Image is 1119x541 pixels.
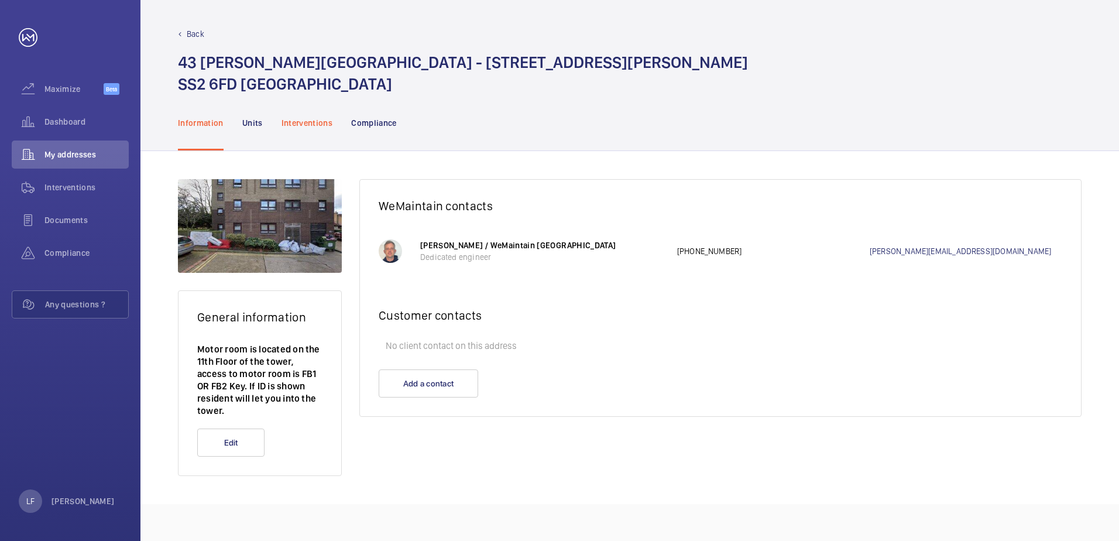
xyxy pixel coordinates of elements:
p: Interventions [282,117,333,129]
p: Units [242,117,263,129]
p: [PERSON_NAME] / WeMaintain [GEOGRAPHIC_DATA] [420,239,665,251]
span: Interventions [44,182,129,193]
p: Back [187,28,204,40]
span: Compliance [44,247,129,259]
p: [PERSON_NAME] [52,495,115,507]
h2: WeMaintain contacts [379,198,1062,213]
span: Any questions ? [45,299,128,310]
p: Information [178,117,224,129]
h2: General information [197,310,322,324]
h1: 43 [PERSON_NAME][GEOGRAPHIC_DATA] - [STREET_ADDRESS][PERSON_NAME] SS2 6FD [GEOGRAPHIC_DATA] [178,52,748,95]
span: Dashboard [44,116,129,128]
p: Compliance [351,117,397,129]
p: No client contact on this address [379,334,1062,358]
a: [PERSON_NAME][EMAIL_ADDRESS][DOMAIN_NAME] [870,245,1062,257]
p: Motor room is located on the 11th Floor of the tower, access to motor room is FB1 OR FB2 Key. If ... [197,343,322,417]
h2: Customer contacts [379,308,1062,323]
span: Maximize [44,83,104,95]
span: My addresses [44,149,129,160]
p: LF [26,495,35,507]
span: Beta [104,83,119,95]
p: Dedicated engineer [420,251,665,263]
button: Edit [197,429,265,457]
span: Documents [44,214,129,226]
p: [PHONE_NUMBER] [677,245,870,257]
button: Add a contact [379,369,478,398]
